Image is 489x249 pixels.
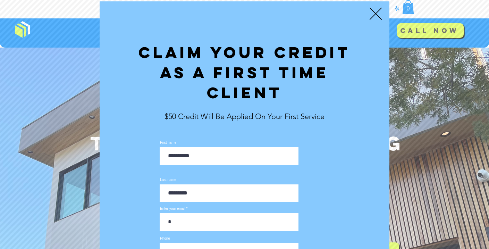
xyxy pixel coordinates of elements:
label: Enter your email [160,207,298,210]
div: Back to site [370,8,382,20]
span: $50 Credit Will Be Applied On Your First Service [165,112,324,121]
label: First name [160,141,298,144]
label: Phone [160,237,298,240]
label: Last name [160,178,298,182]
span: Claim your Credit as a First Time client [138,42,351,102]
